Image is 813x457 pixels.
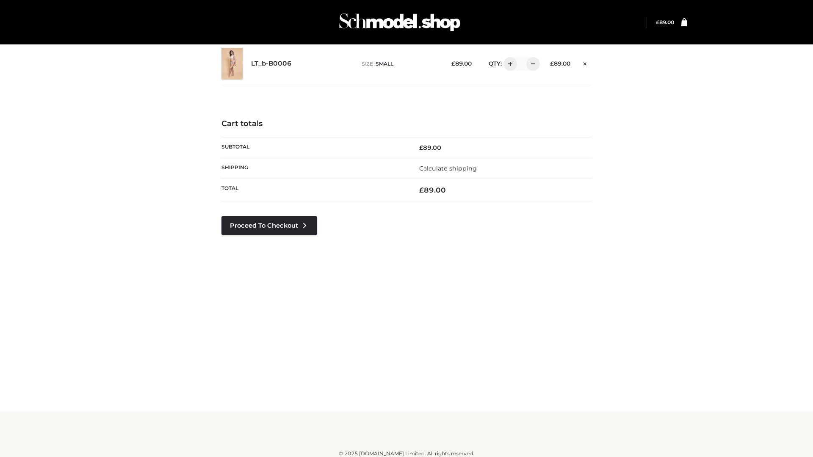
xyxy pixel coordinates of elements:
span: £ [451,60,455,67]
span: SMALL [376,61,393,67]
span: £ [419,144,423,151]
span: £ [550,60,554,67]
img: LT_b-B0006 - SMALL [221,48,243,80]
bdi: 89.00 [656,19,674,25]
th: Total [221,179,406,201]
bdi: 89.00 [550,60,570,67]
bdi: 89.00 [451,60,472,67]
h4: Cart totals [221,119,592,129]
a: Calculate shipping [419,165,477,172]
th: Shipping [221,158,406,179]
a: Proceed to Checkout [221,216,317,235]
a: Remove this item [579,57,592,68]
a: LT_b-B0006 [251,60,292,68]
img: Schmodel Admin 964 [336,6,463,39]
th: Subtotal [221,137,406,158]
p: size : [362,60,438,68]
a: £89.00 [656,19,674,25]
bdi: 89.00 [419,144,441,151]
span: £ [419,186,424,194]
span: £ [656,19,659,25]
bdi: 89.00 [419,186,446,194]
div: QTY: [480,57,537,71]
